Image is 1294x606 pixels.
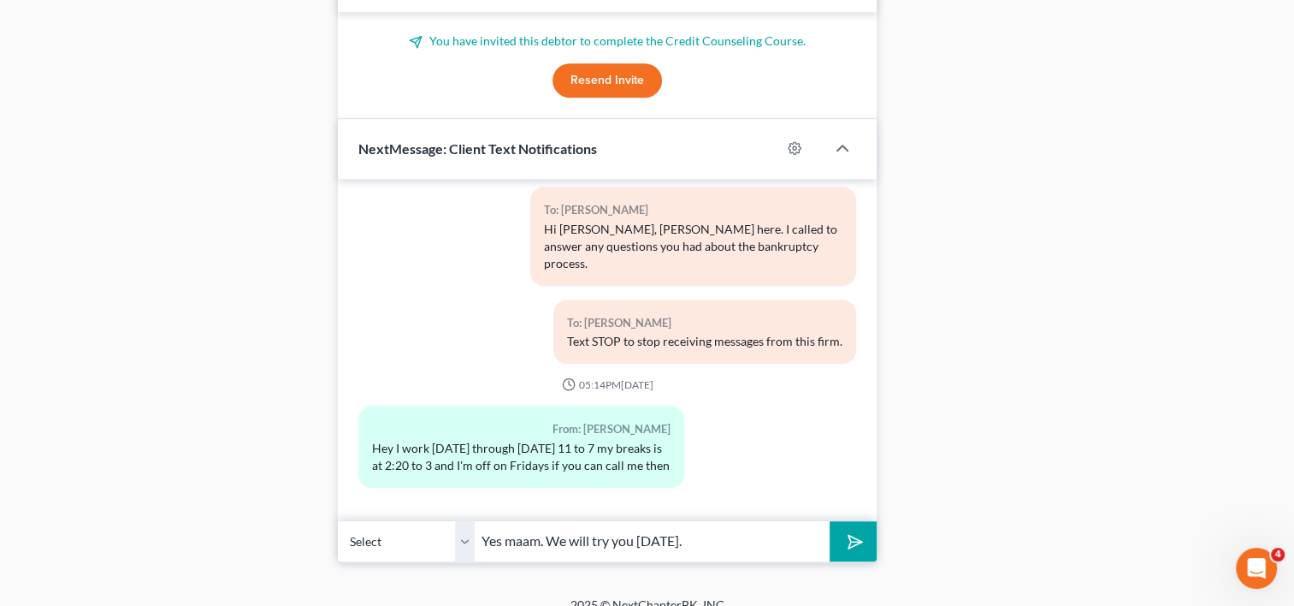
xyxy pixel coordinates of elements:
[358,140,597,157] span: NextMessage: Client Text Notifications
[372,440,671,474] div: Hey I work [DATE] through [DATE] 11 to 7 my breaks is at 2:20 to 3 and I'm off on Fridays if you ...
[1271,548,1285,561] span: 4
[475,520,830,562] input: Say something...
[358,33,856,50] p: You have invited this debtor to complete the Credit Counseling Course.
[372,419,671,439] div: From: [PERSON_NAME]
[567,313,842,333] div: To: [PERSON_NAME]
[1236,548,1277,589] iframe: Intercom live chat
[567,333,842,350] div: Text STOP to stop receiving messages from this firm.
[358,377,856,392] div: 05:14PM[DATE]
[544,200,842,220] div: To: [PERSON_NAME]
[544,221,842,272] div: Hi [PERSON_NAME], [PERSON_NAME] here. I called to answer any questions you had about the bankrupt...
[552,63,662,98] button: Resend Invite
